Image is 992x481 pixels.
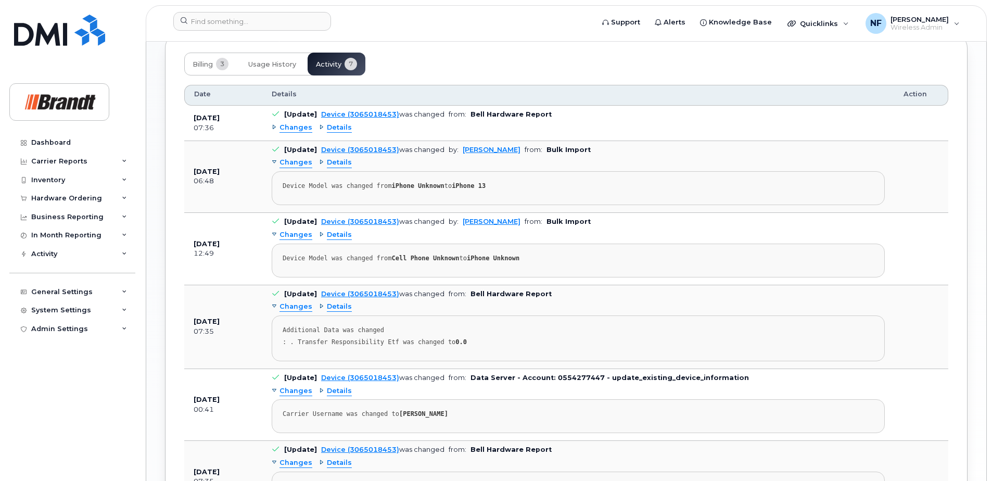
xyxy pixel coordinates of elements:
a: Device (3065018453) [321,218,399,225]
b: Bell Hardware Report [470,290,552,298]
th: Action [894,85,948,106]
a: Support [595,12,647,33]
div: Device Model was changed from to [283,182,874,190]
b: Bell Hardware Report [470,110,552,118]
span: Details [327,123,352,133]
strong: Cell Phone Unknown [392,255,460,262]
span: Billing [193,60,213,69]
span: Support [611,17,640,28]
span: Details [327,302,352,312]
span: from: [525,146,542,154]
a: Device (3065018453) [321,110,399,118]
div: Quicklinks [780,13,856,34]
b: Bell Hardware Report [470,446,552,453]
b: [Update] [284,290,317,298]
b: [Update] [284,110,317,118]
span: Changes [279,458,312,468]
b: [DATE] [194,318,220,325]
a: Device (3065018453) [321,290,399,298]
b: [Update] [284,218,317,225]
span: 3 [216,58,228,70]
b: [DATE] [194,114,220,122]
div: Noah Fouillard [858,13,967,34]
span: Changes [279,230,312,240]
div: : . Transfer Responsibility Etf was changed to [283,338,874,346]
span: Details [327,386,352,396]
span: Details [272,90,297,99]
div: was changed [321,218,444,225]
div: 12:49 [194,249,253,258]
span: Knowledge Base [709,17,772,28]
strong: iPhone Unknown [467,255,519,262]
span: NF [870,17,882,30]
div: was changed [321,146,444,154]
b: [DATE] [194,168,220,175]
span: Changes [279,158,312,168]
div: was changed [321,110,444,118]
span: Details [327,458,352,468]
div: Additional Data was changed [283,326,874,334]
div: 06:48 [194,176,253,186]
div: 00:41 [194,405,253,414]
span: [PERSON_NAME] [891,15,949,23]
b: [Update] [284,146,317,154]
b: [Update] [284,374,317,382]
div: was changed [321,290,444,298]
span: from: [449,374,466,382]
a: Knowledge Base [693,12,779,33]
b: [DATE] [194,468,220,476]
span: Changes [279,386,312,396]
a: [PERSON_NAME] [463,218,520,225]
strong: [PERSON_NAME] [399,410,448,417]
span: from: [525,218,542,225]
a: Device (3065018453) [321,374,399,382]
span: Wireless Admin [891,23,949,32]
span: Changes [279,302,312,312]
b: [DATE] [194,396,220,403]
div: was changed [321,374,444,382]
div: Device Model was changed from to [283,255,874,262]
b: Bulk Import [546,218,591,225]
span: by: [449,218,459,225]
div: was changed [321,446,444,453]
span: from: [449,446,466,453]
a: Device (3065018453) [321,146,399,154]
span: Quicklinks [800,19,838,28]
span: Details [327,230,352,240]
span: Details [327,158,352,168]
span: Usage History [248,60,296,69]
span: from: [449,290,466,298]
b: Bulk Import [546,146,591,154]
span: Alerts [664,17,685,28]
strong: iPhone Unknown [392,182,444,189]
div: 07:36 [194,123,253,133]
span: Date [194,90,211,99]
div: Carrier Username was changed to [283,410,874,418]
input: Find something... [173,12,331,31]
b: Data Server - Account: 0554277447 - update_existing_device_information [470,374,749,382]
a: Device (3065018453) [321,446,399,453]
span: by: [449,146,459,154]
b: [DATE] [194,240,220,248]
span: Changes [279,123,312,133]
strong: 0.0 [455,338,467,346]
b: [Update] [284,446,317,453]
div: 07:35 [194,327,253,336]
a: Alerts [647,12,693,33]
a: [PERSON_NAME] [463,146,520,154]
span: from: [449,110,466,118]
strong: iPhone 13 [452,182,486,189]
